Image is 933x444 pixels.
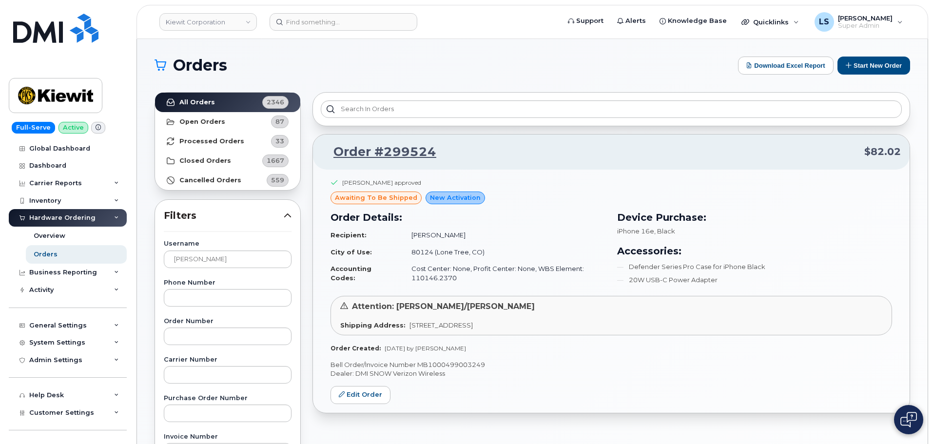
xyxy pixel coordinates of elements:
[330,369,892,378] p: Dealer: DMI SNOW Verizon Wireless
[275,136,284,146] span: 33
[164,395,292,402] label: Purchase Order Number
[330,248,372,256] strong: City of Use:
[155,171,300,190] a: Cancelled Orders559
[179,98,215,106] strong: All Orders
[179,137,244,145] strong: Processed Orders
[164,318,292,325] label: Order Number
[164,241,292,247] label: Username
[403,227,605,244] td: [PERSON_NAME]
[342,178,421,187] div: [PERSON_NAME] approved
[275,117,284,126] span: 87
[155,112,300,132] a: Open Orders87
[330,265,371,282] strong: Accounting Codes:
[164,434,292,440] label: Invoice Number
[837,57,910,75] button: Start New Order
[330,345,381,352] strong: Order Created:
[179,118,225,126] strong: Open Orders
[179,157,231,165] strong: Closed Orders
[385,345,466,352] span: [DATE] by [PERSON_NAME]
[617,262,892,271] li: Defender Series Pro Case for iPhone Black
[409,321,473,329] span: [STREET_ADDRESS]
[164,280,292,286] label: Phone Number
[617,275,892,285] li: 20W USB-C Power Adapter
[179,176,241,184] strong: Cancelled Orders
[654,227,675,235] span: , Black
[617,210,892,225] h3: Device Purchase:
[335,193,417,202] span: awaiting to be shipped
[340,321,406,329] strong: Shipping Address:
[155,93,300,112] a: All Orders2346
[267,97,284,107] span: 2346
[322,143,436,161] a: Order #299524
[164,357,292,363] label: Carrier Number
[900,412,917,427] img: Open chat
[617,227,654,235] span: iPhone 16e
[173,58,227,73] span: Orders
[164,209,284,223] span: Filters
[352,302,535,311] span: Attention: [PERSON_NAME]/[PERSON_NAME]
[403,260,605,286] td: Cost Center: None, Profit Center: None, WBS Element: 110146.2370
[330,360,892,369] p: Bell Order/Invoice Number MB1000499003249
[155,132,300,151] a: Processed Orders33
[864,145,901,159] span: $82.02
[430,193,481,202] span: New Activation
[271,175,284,185] span: 559
[617,244,892,258] h3: Accessories:
[330,231,367,239] strong: Recipient:
[738,57,834,75] button: Download Excel Report
[403,244,605,261] td: 80124 (Lone Tree, CO)
[155,151,300,171] a: Closed Orders1667
[330,386,390,404] a: Edit Order
[267,156,284,165] span: 1667
[321,100,902,118] input: Search in orders
[330,210,605,225] h3: Order Details:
